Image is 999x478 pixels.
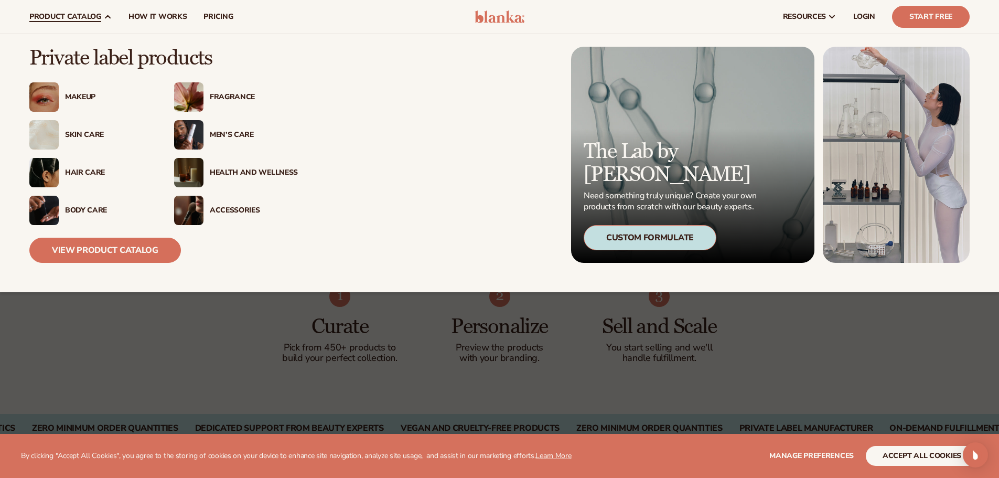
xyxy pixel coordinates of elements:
a: Learn More [535,451,571,461]
img: logo [475,10,524,23]
div: Health And Wellness [210,168,298,177]
img: Female in lab with equipment. [823,47,970,263]
a: Microscopic product formula. The Lab by [PERSON_NAME] Need something truly unique? Create your ow... [571,47,814,263]
button: accept all cookies [866,446,978,466]
a: Candles and incense on table. Health And Wellness [174,158,298,187]
div: Makeup [65,93,153,102]
span: Manage preferences [769,451,854,461]
div: Accessories [210,206,298,215]
a: Male holding moisturizer bottle. Men’s Care [174,120,298,150]
img: Male holding moisturizer bottle. [174,120,203,150]
span: How It Works [128,13,187,21]
div: Hair Care [65,168,153,177]
p: Need something truly unique? Create your own products from scratch with our beauty experts. [584,190,760,213]
div: Men’s Care [210,131,298,140]
a: View Product Catalog [29,238,181,263]
div: Body Care [65,206,153,215]
p: The Lab by [PERSON_NAME] [584,140,760,186]
img: Female with makeup brush. [174,196,203,225]
img: Female hair pulled back with clips. [29,158,59,187]
div: Custom Formulate [584,225,716,250]
a: Male hand applying moisturizer. Body Care [29,196,153,225]
p: Private label products [29,47,298,70]
div: Skin Care [65,131,153,140]
span: pricing [203,13,233,21]
div: Fragrance [210,93,298,102]
p: By clicking "Accept All Cookies", you agree to the storing of cookies on your device to enhance s... [21,452,572,461]
a: Cream moisturizer swatch. Skin Care [29,120,153,150]
a: Female hair pulled back with clips. Hair Care [29,158,153,187]
a: Start Free [892,6,970,28]
img: Candles and incense on table. [174,158,203,187]
span: resources [783,13,826,21]
button: Manage preferences [769,446,854,466]
a: Pink blooming flower. Fragrance [174,82,298,112]
span: LOGIN [853,13,875,21]
img: Cream moisturizer swatch. [29,120,59,150]
a: Female with glitter eye makeup. Makeup [29,82,153,112]
img: Male hand applying moisturizer. [29,196,59,225]
img: Female with glitter eye makeup. [29,82,59,112]
a: Female with makeup brush. Accessories [174,196,298,225]
img: Pink blooming flower. [174,82,203,112]
span: product catalog [29,13,101,21]
div: Open Intercom Messenger [963,442,988,468]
